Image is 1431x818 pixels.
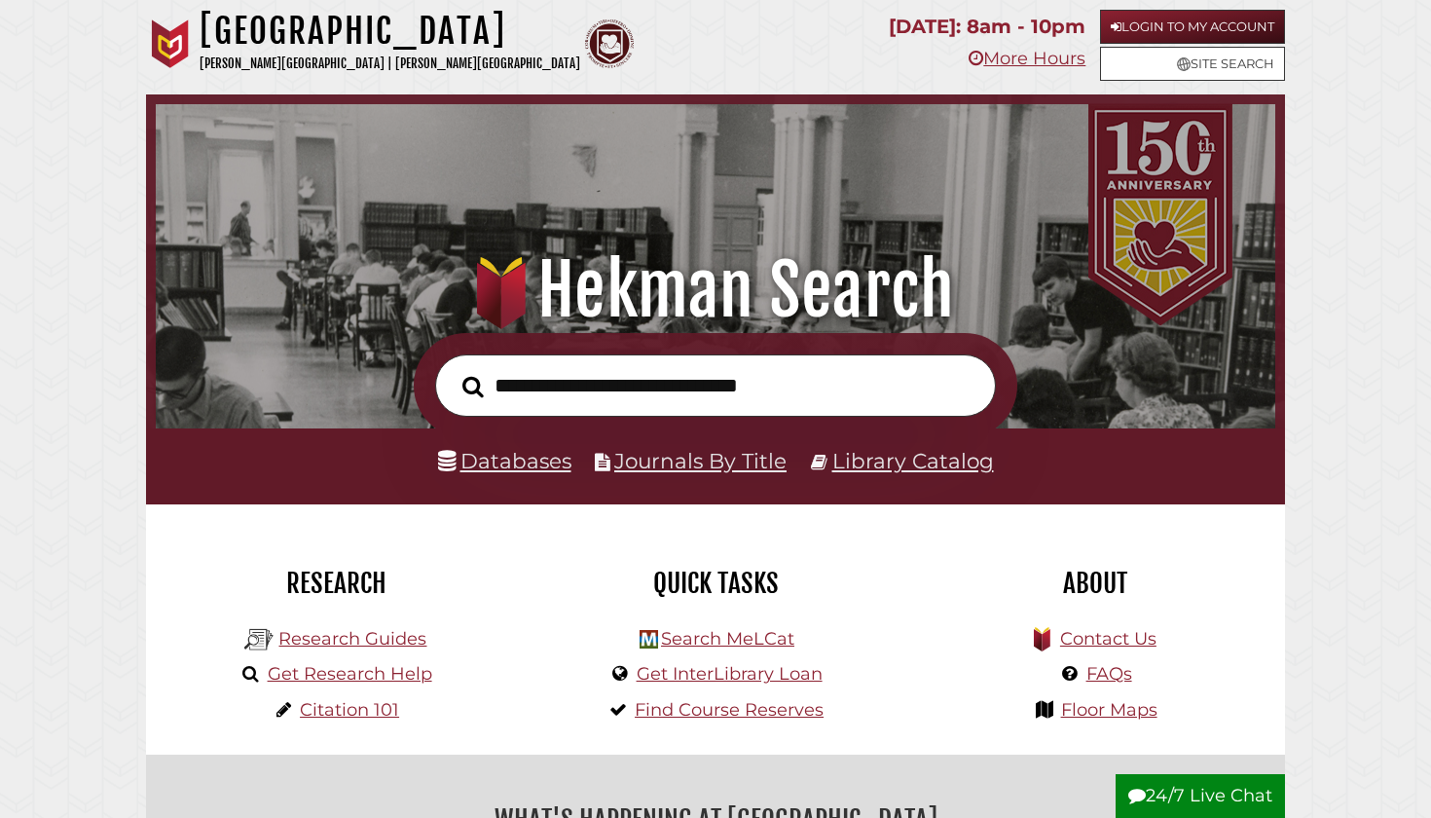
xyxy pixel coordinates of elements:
img: Hekman Library Logo [244,625,274,654]
a: Login to My Account [1100,10,1285,44]
button: Search [453,370,494,403]
p: [PERSON_NAME][GEOGRAPHIC_DATA] | [PERSON_NAME][GEOGRAPHIC_DATA] [200,53,580,75]
a: Research Guides [278,628,426,650]
img: Hekman Library Logo [640,630,658,649]
a: Citation 101 [300,699,399,721]
a: Search MeLCat [661,628,794,650]
h2: Research [161,567,511,600]
img: Calvin Theological Seminary [585,19,634,68]
a: Find Course Reserves [635,699,824,721]
a: Get Research Help [268,663,432,685]
h2: About [920,567,1270,600]
a: Contact Us [1060,628,1156,650]
a: Journals By Title [614,448,787,473]
h1: Hekman Search [177,247,1254,333]
a: Floor Maps [1061,699,1157,721]
img: Calvin University [146,19,195,68]
a: More Hours [969,48,1085,69]
a: Library Catalog [832,448,994,473]
a: Get InterLibrary Loan [637,663,823,685]
a: Databases [438,448,571,473]
h2: Quick Tasks [540,567,891,600]
p: [DATE]: 8am - 10pm [889,10,1085,44]
a: FAQs [1086,663,1132,685]
i: Search [462,375,484,398]
a: Site Search [1100,47,1285,81]
h1: [GEOGRAPHIC_DATA] [200,10,580,53]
